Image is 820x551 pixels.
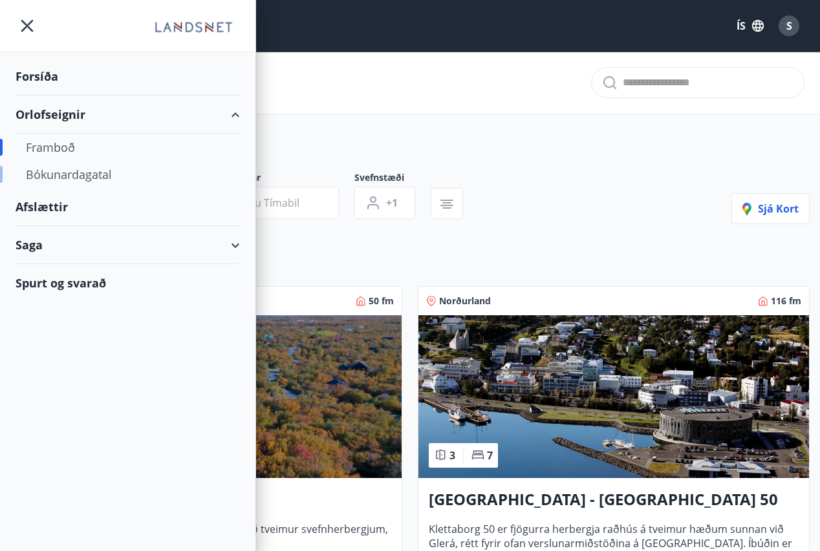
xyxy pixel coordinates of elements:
span: +1 [386,196,398,210]
div: Spurt og svarað [16,264,240,302]
span: 3 [449,448,455,463]
span: 50 fm [369,295,394,307]
span: S [786,19,792,33]
span: Veldu tímabil [233,196,299,210]
button: +1 [354,187,415,219]
img: Paella dish [418,315,809,478]
button: menu [16,14,39,37]
img: union_logo [147,14,240,40]
span: 116 fm [771,295,801,307]
span: Svefnstæði [354,171,431,187]
div: Framboð [26,134,230,161]
span: 7 [487,448,493,463]
div: Saga [16,226,240,264]
div: Afslættir [16,188,240,226]
div: Bókunardagatal [26,161,230,188]
span: Dagsetningar [202,171,354,187]
span: Norðurland [439,295,491,307]
span: Sjá kort [742,202,799,216]
button: ÍS [729,14,771,37]
h3: [GEOGRAPHIC_DATA] - [GEOGRAPHIC_DATA] 50 [429,488,799,512]
button: Veldu tímabil [202,187,339,219]
div: Orlofseignir [16,96,240,134]
button: Sjá kort [731,193,810,224]
div: Forsíða [16,57,240,96]
button: S [773,10,804,41]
